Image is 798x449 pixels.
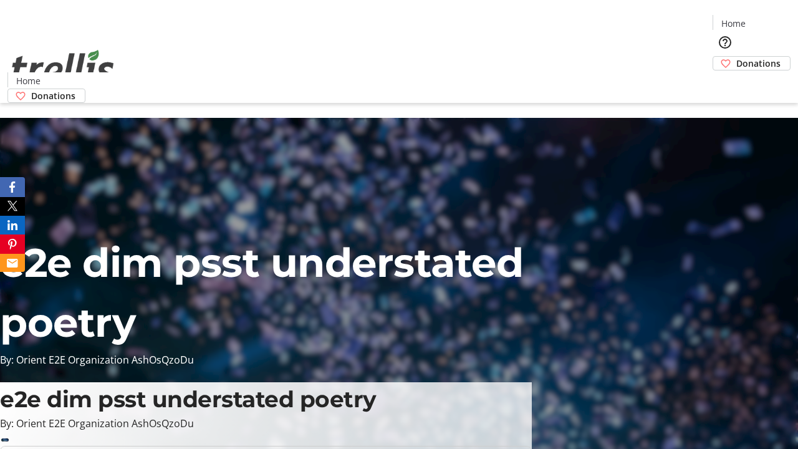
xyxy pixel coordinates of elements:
a: Home [8,74,48,87]
button: Cart [713,70,738,95]
span: Donations [736,57,781,70]
span: Home [721,17,746,30]
a: Donations [7,89,85,103]
span: Donations [31,89,75,102]
a: Donations [713,56,791,70]
a: Home [713,17,753,30]
span: Home [16,74,41,87]
button: Help [713,30,738,55]
img: Orient E2E Organization AshOsQzoDu's Logo [7,36,118,99]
